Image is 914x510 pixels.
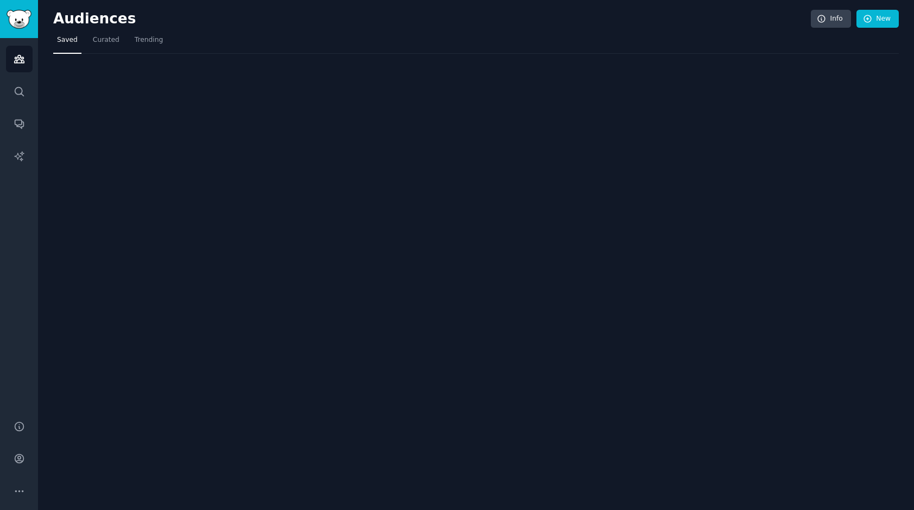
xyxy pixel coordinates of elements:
span: Curated [93,35,119,45]
span: Saved [57,35,78,45]
a: Saved [53,32,81,54]
a: Info [811,10,851,28]
span: Trending [135,35,163,45]
a: Trending [131,32,167,54]
img: GummySearch logo [7,10,31,29]
a: New [856,10,899,28]
h2: Audiences [53,10,811,28]
a: Curated [89,32,123,54]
